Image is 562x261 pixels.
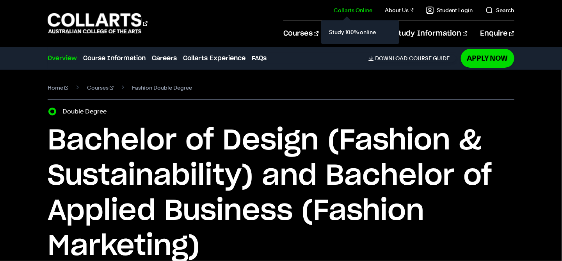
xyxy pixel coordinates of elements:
[375,55,408,62] span: Download
[334,6,372,14] a: Collarts Online
[368,55,456,62] a: DownloadCourse Guide
[87,82,114,93] a: Courses
[48,12,148,34] div: Go to homepage
[152,54,177,63] a: Careers
[252,54,267,63] a: FAQs
[48,54,77,63] a: Overview
[426,6,473,14] a: Student Login
[183,54,245,63] a: Collarts Experience
[327,27,393,38] a: Study 100% online
[283,21,319,47] a: Courses
[48,82,68,93] a: Home
[394,21,468,47] a: Study Information
[83,54,146,63] a: Course Information
[486,6,514,14] a: Search
[480,21,514,47] a: Enquire
[385,6,414,14] a: About Us
[132,82,192,93] span: Fashion Double Degree
[461,49,514,67] a: Apply Now
[62,106,111,117] label: Double Degree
